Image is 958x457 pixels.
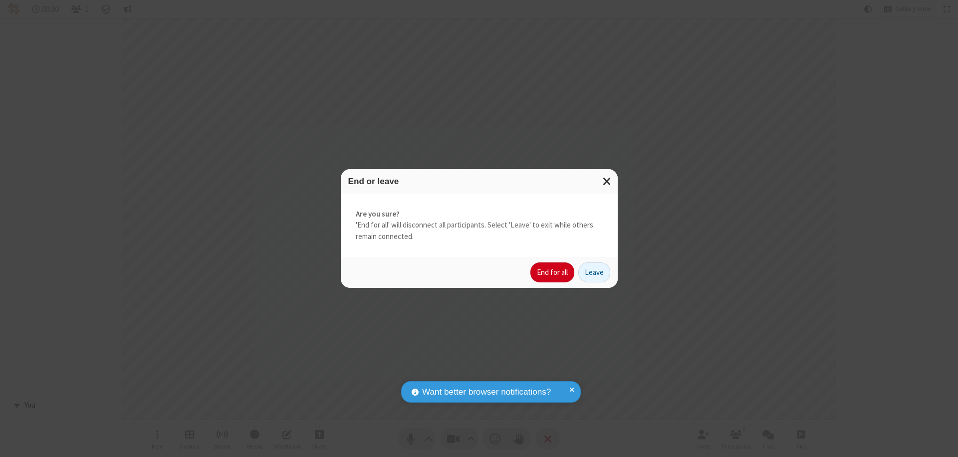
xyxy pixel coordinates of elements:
[348,177,610,186] h3: End or leave
[341,194,618,257] div: 'End for all' will disconnect all participants. Select 'Leave' to exit while others remain connec...
[422,386,551,399] span: Want better browser notifications?
[356,209,603,220] strong: Are you sure?
[578,262,610,282] button: Leave
[530,262,574,282] button: End for all
[597,169,618,194] button: Close modal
